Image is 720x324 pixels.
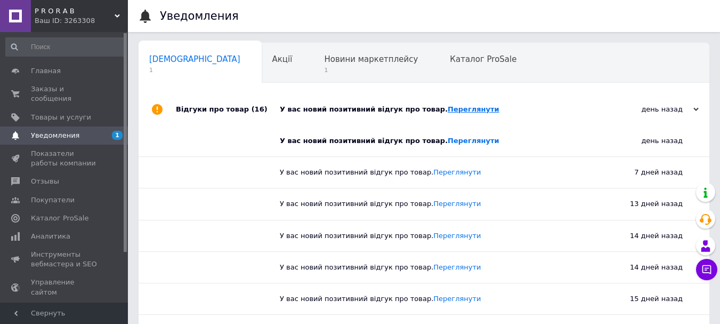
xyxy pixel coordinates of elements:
[31,195,75,205] span: Покупатели
[31,232,70,241] span: Аналитика
[433,232,481,240] a: Переглянути
[280,105,592,114] div: У вас новий позитивний відгук про товар.
[433,295,481,303] a: Переглянути
[280,294,576,304] div: У вас новий позитивний відгук про товар.
[576,220,709,251] div: 14 дней назад
[280,199,576,209] div: У вас новий позитивний відгук про товар.
[324,54,418,64] span: Новини маркетплейсу
[696,259,717,280] button: Чат с покупателем
[280,136,576,146] div: У вас новий позитивний відгук про товар.
[576,188,709,219] div: 13 дней назад
[31,177,59,186] span: Отзывы
[31,84,99,104] span: Заказы и сообщения
[280,263,576,272] div: У вас новий позитивний відгук про товар.
[433,263,481,271] a: Переглянути
[576,125,709,156] div: день назад
[149,54,240,64] span: [DEMOGRAPHIC_DATA]
[31,250,99,269] span: Инструменты вебмастера и SEO
[160,10,239,22] h1: Уведомления
[448,105,499,113] a: Переглянути
[576,252,709,283] div: 14 дней назад
[31,66,61,76] span: Главная
[433,200,481,208] a: Переглянути
[280,231,576,241] div: У вас новий позитивний відгук про товар.
[112,131,123,140] span: 1
[176,93,280,125] div: Відгуки про товар
[448,137,499,145] a: Переглянути
[31,149,99,168] span: Показатели работы компании
[31,131,79,140] span: Уведомления
[5,37,126,57] input: Поиск
[324,66,418,74] span: 1
[450,54,516,64] span: Каталог ProSale
[576,157,709,188] div: 7 дней назад
[149,66,240,74] span: 1
[433,168,481,176] a: Переглянути
[280,168,576,177] div: У вас новий позитивний відгук про товар.
[592,105,699,114] div: день назад
[576,283,709,314] div: 15 дней назад
[252,105,268,113] span: (16)
[35,6,115,16] span: P R O R A B
[35,16,128,26] div: Ваш ID: 3263308
[31,113,91,122] span: Товары и услуги
[31,278,99,297] span: Управление сайтом
[272,54,293,64] span: Акції
[31,214,88,223] span: Каталог ProSale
